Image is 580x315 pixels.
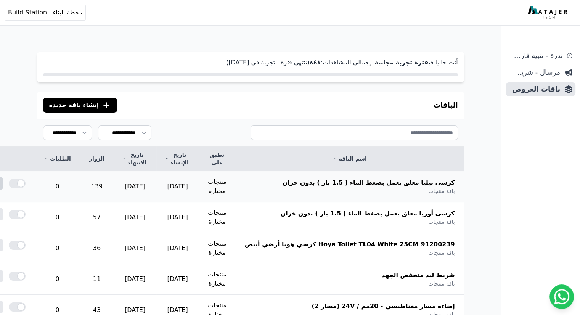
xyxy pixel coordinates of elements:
[280,209,455,218] span: كرسي أوريا معلق يعمل بضغط الماء ( 1.5 بار ) بدون خزان
[199,146,236,171] th: تطبق على
[35,202,80,233] td: 0
[245,155,455,162] a: اسم الباقة
[114,202,156,233] td: [DATE]
[428,218,455,226] span: باقة منتجات
[49,101,99,110] span: إنشاء باقة جديدة
[35,264,80,295] td: 0
[310,59,321,66] strong: ٨٤١
[35,233,80,264] td: 0
[156,171,199,202] td: [DATE]
[80,202,114,233] td: 57
[8,8,82,17] span: محطة البناء | Build Station
[199,264,236,295] td: منتجات مختارة
[44,155,71,162] a: الطلبات
[5,5,86,21] button: محطة البناء | Build Station
[199,233,236,264] td: منتجات مختارة
[80,233,114,264] td: 36
[43,98,117,113] button: إنشاء باقة جديدة
[509,50,562,61] span: ندرة - تنبية قارب علي النفاذ
[123,151,147,166] a: تاريخ الانتهاء
[43,58,458,67] p: أنت حاليا في . إجمالي المشاهدات: (تنتهي فترة التجربة في [DATE])
[80,264,114,295] td: 11
[199,202,236,233] td: منتجات مختارة
[528,6,569,19] img: MatajerTech Logo
[428,249,455,257] span: باقة منتجات
[509,84,560,95] span: باقات العروض
[114,264,156,295] td: [DATE]
[156,233,199,264] td: [DATE]
[282,178,455,187] span: كرسي بيليا معلق يعمل بضغط الماء ( 1.5 بار ) بدون خزان
[114,233,156,264] td: [DATE]
[165,151,190,166] a: تاريخ الإنشاء
[374,59,428,66] strong: فترة تجربة مجانية
[199,171,236,202] td: منتجات مختارة
[434,100,458,111] h3: الباقات
[428,187,455,195] span: باقة منتجات
[80,171,114,202] td: 139
[114,171,156,202] td: [DATE]
[80,146,114,171] th: الزوار
[509,67,560,78] span: مرسال - شريط دعاية
[312,302,455,311] span: إضاءة مسار مغناطيسي - 20مم / 24V (مسار 2)
[156,264,199,295] td: [DATE]
[35,171,80,202] td: 0
[245,240,455,249] span: 91200239 Hoya Toilet TL04 White 25CM كرسي هويا أرضي أبيض
[428,280,455,288] span: باقة منتجات
[382,271,455,280] span: شريط ليد منخفض الجهد
[156,202,199,233] td: [DATE]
